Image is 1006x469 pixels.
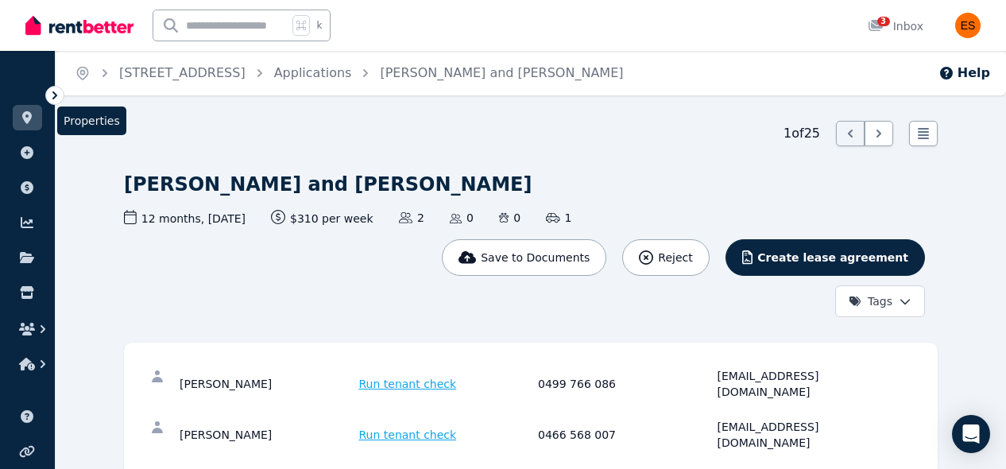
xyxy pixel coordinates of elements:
span: k [316,19,322,32]
a: [STREET_ADDRESS] [119,65,246,80]
div: Inbox [868,18,923,34]
div: [PERSON_NAME] [180,368,354,400]
span: $310 per week [271,210,373,227]
span: 3 [877,17,890,26]
button: Reject [622,239,709,276]
span: Create lease agreement [757,250,908,266]
span: Properties [57,107,126,135]
span: 2 [399,210,424,226]
span: Run tenant check [359,376,457,392]
a: Applications [274,65,352,80]
div: [EMAIL_ADDRESS][DOMAIN_NAME] [718,419,892,451]
button: Create lease agreement [725,239,925,276]
div: Open Intercom Messenger [952,415,990,453]
button: Save to Documents [442,239,607,276]
img: Evangeline Samoilov [955,13,981,38]
a: [PERSON_NAME] and [PERSON_NAME] [380,65,623,80]
span: 12 months , [DATE] [124,210,246,227]
span: 0 [450,210,474,226]
span: 1 of 25 [784,124,820,143]
span: Tags [849,293,892,309]
nav: Breadcrumb [56,51,642,95]
button: Tags [835,285,925,317]
span: 1 [546,210,571,226]
span: 0 [499,210,520,226]
span: Run tenant check [359,427,457,443]
span: Reject [658,250,692,266]
button: Help [938,64,990,83]
div: 0466 568 007 [538,419,713,451]
div: 0499 766 086 [538,368,713,400]
div: [PERSON_NAME] [180,419,354,451]
div: [EMAIL_ADDRESS][DOMAIN_NAME] [718,368,892,400]
img: RentBetter [25,14,133,37]
h1: [PERSON_NAME] and [PERSON_NAME] [124,172,532,197]
span: Save to Documents [481,250,590,266]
